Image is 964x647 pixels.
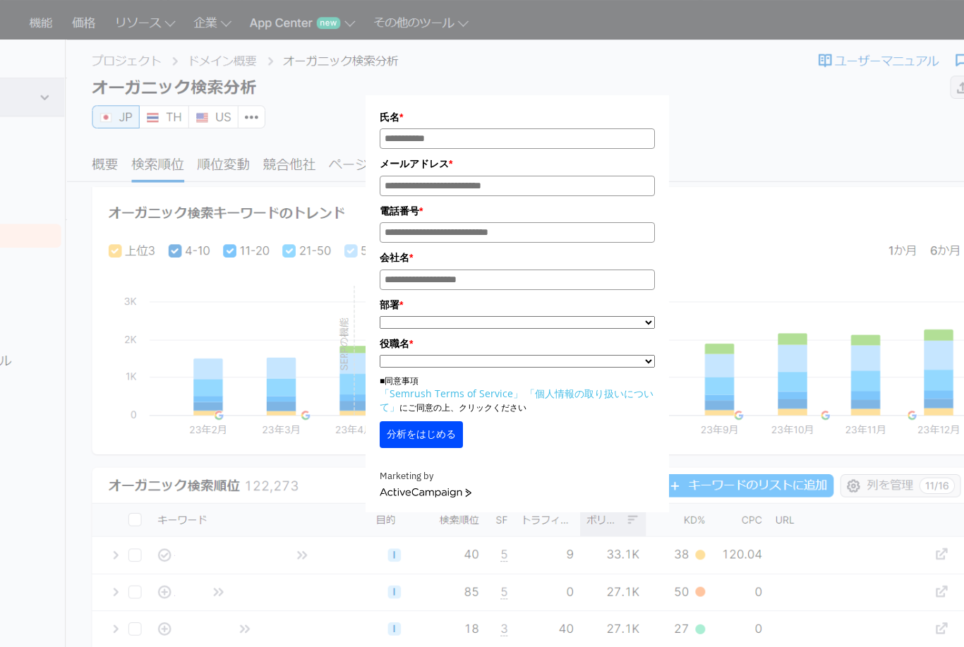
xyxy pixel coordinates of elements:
[380,387,653,413] a: 「個人情報の取り扱いについて」
[380,421,463,448] button: 分析をはじめる
[380,375,655,414] p: ■同意事項 にご同意の上、クリックください
[380,297,655,313] label: 部署
[380,469,655,484] div: Marketing by
[380,387,523,400] a: 「Semrush Terms of Service」
[380,336,655,351] label: 役職名
[380,250,655,265] label: 会社名
[380,156,655,171] label: メールアドレス
[380,109,655,125] label: 氏名
[380,203,655,219] label: 電話番号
